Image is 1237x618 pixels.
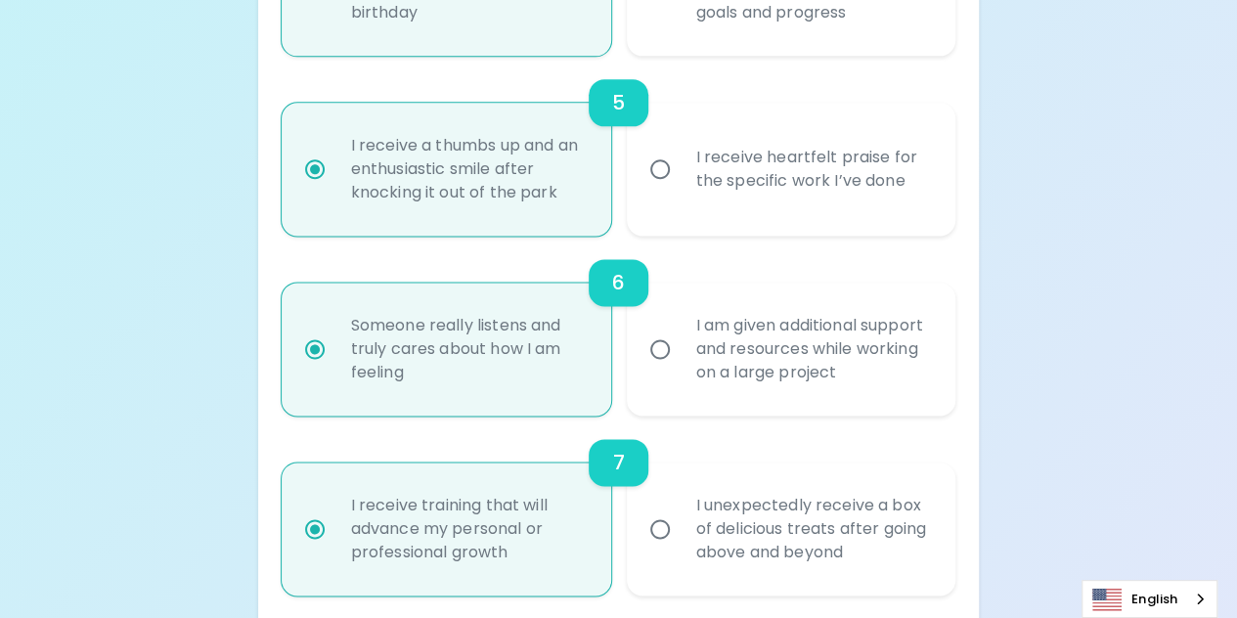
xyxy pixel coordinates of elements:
[612,447,624,478] h6: 7
[612,87,625,118] h6: 5
[1082,581,1216,617] a: English
[335,110,600,228] div: I receive a thumbs up and an enthusiastic smile after knocking it out of the park
[335,290,600,408] div: Someone really listens and truly cares about how I am feeling
[681,122,946,216] div: I receive heartfelt praise for the specific work I’ve done
[335,470,600,588] div: I receive training that will advance my personal or professional growth
[282,416,956,596] div: choice-group-check
[282,56,956,236] div: choice-group-check
[681,290,946,408] div: I am given additional support and resources while working on a large project
[612,267,625,298] h6: 6
[282,236,956,416] div: choice-group-check
[1082,580,1217,618] aside: Language selected: English
[1082,580,1217,618] div: Language
[681,470,946,588] div: I unexpectedly receive a box of delicious treats after going above and beyond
